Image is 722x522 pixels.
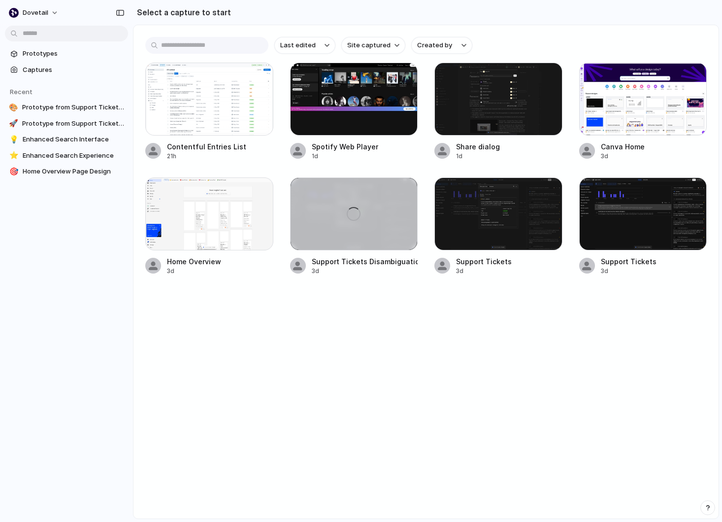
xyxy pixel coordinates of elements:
[9,167,19,176] div: 🎯
[23,167,124,176] span: Home Overview Page Design
[167,267,221,276] div: 3d
[456,152,500,161] div: 1d
[5,132,128,147] a: 💡Enhanced Search Interface
[167,256,221,267] div: Home Overview
[133,6,231,18] h2: Select a capture to start
[601,141,645,152] div: Canva Home
[23,8,48,18] span: dovetail
[601,152,645,161] div: 3d
[5,116,128,131] a: 🚀Prototype from Support Tickets Disambiguation
[601,267,656,276] div: 3d
[23,135,124,144] span: Enhanced Search Interface
[312,256,418,267] div: Support Tickets Disambiguation
[456,267,512,276] div: 3d
[347,40,391,50] span: Site captured
[23,65,124,75] span: Captures
[9,119,18,129] div: 🚀
[10,88,33,96] span: Recent
[9,103,18,112] div: 🎨
[23,49,124,59] span: Prototypes
[312,267,418,276] div: 3d
[5,46,128,61] a: Prototypes
[312,152,378,161] div: 1d
[417,40,452,50] span: Created by
[5,164,128,179] a: 🎯Home Overview Page Design
[167,141,246,152] div: Contentful Entries List
[9,135,19,144] div: 💡
[5,100,128,115] a: 🎨Prototype from Support Tickets Disambiguation
[456,141,500,152] div: Share dialog
[601,256,656,267] div: Support Tickets
[456,256,512,267] div: Support Tickets
[5,148,128,163] a: ⭐Enhanced Search Experience
[312,141,378,152] div: Spotify Web Player
[9,151,19,161] div: ⭐
[23,151,124,161] span: Enhanced Search Experience
[22,119,124,129] span: Prototype from Support Tickets Disambiguation
[411,37,472,54] button: Created by
[5,5,64,21] button: dovetail
[167,152,246,161] div: 21h
[5,63,128,77] a: Captures
[274,37,335,54] button: Last edited
[280,40,316,50] span: Last edited
[341,37,405,54] button: Site captured
[22,103,124,112] span: Prototype from Support Tickets Disambiguation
